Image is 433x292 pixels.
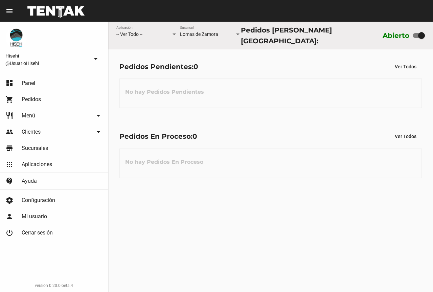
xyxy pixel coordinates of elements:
span: -- Ver Todo -- [116,31,142,37]
span: @UsuarioHisehi [5,60,89,67]
span: Ver Todos [395,134,416,139]
span: 0 [192,132,197,140]
div: Pedidos En Proceso: [119,131,197,142]
h3: No hay Pedidos En Proceso [120,152,209,172]
span: Pedidos [22,96,41,103]
span: Cerrar sesión [22,229,53,236]
button: Ver Todos [389,61,422,73]
mat-icon: person [5,212,14,221]
mat-icon: contact_support [5,177,14,185]
mat-icon: shopping_cart [5,95,14,104]
div: Pedidos [PERSON_NAME][GEOGRAPHIC_DATA]: [241,25,380,46]
mat-icon: power_settings_new [5,229,14,237]
span: Mi usuario [22,213,47,220]
span: Hisehi [5,52,89,60]
span: 0 [193,63,198,71]
span: Panel [22,80,35,87]
mat-icon: menu [5,7,14,15]
mat-icon: arrow_drop_down [94,128,102,136]
label: Abierto [383,30,410,41]
span: Lomas de Zamora [180,31,218,37]
span: Clientes [22,129,41,135]
mat-icon: settings [5,196,14,204]
mat-icon: store [5,144,14,152]
mat-icon: restaurant [5,112,14,120]
span: Configuración [22,197,55,204]
span: Ver Todos [395,64,416,69]
span: Sucursales [22,145,48,152]
img: b10aa081-330c-4927-a74e-08896fa80e0a.jpg [5,27,27,49]
span: Ayuda [22,178,37,184]
mat-icon: arrow_drop_down [94,112,102,120]
mat-icon: arrow_drop_down [92,55,100,63]
div: Pedidos Pendientes: [119,61,198,72]
div: version 0.20.0-beta.4 [5,282,102,289]
button: Ver Todos [389,130,422,142]
mat-icon: apps [5,160,14,169]
span: Menú [22,112,35,119]
mat-icon: people [5,128,14,136]
h3: No hay Pedidos Pendientes [120,82,209,102]
span: Aplicaciones [22,161,52,168]
mat-icon: dashboard [5,79,14,87]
